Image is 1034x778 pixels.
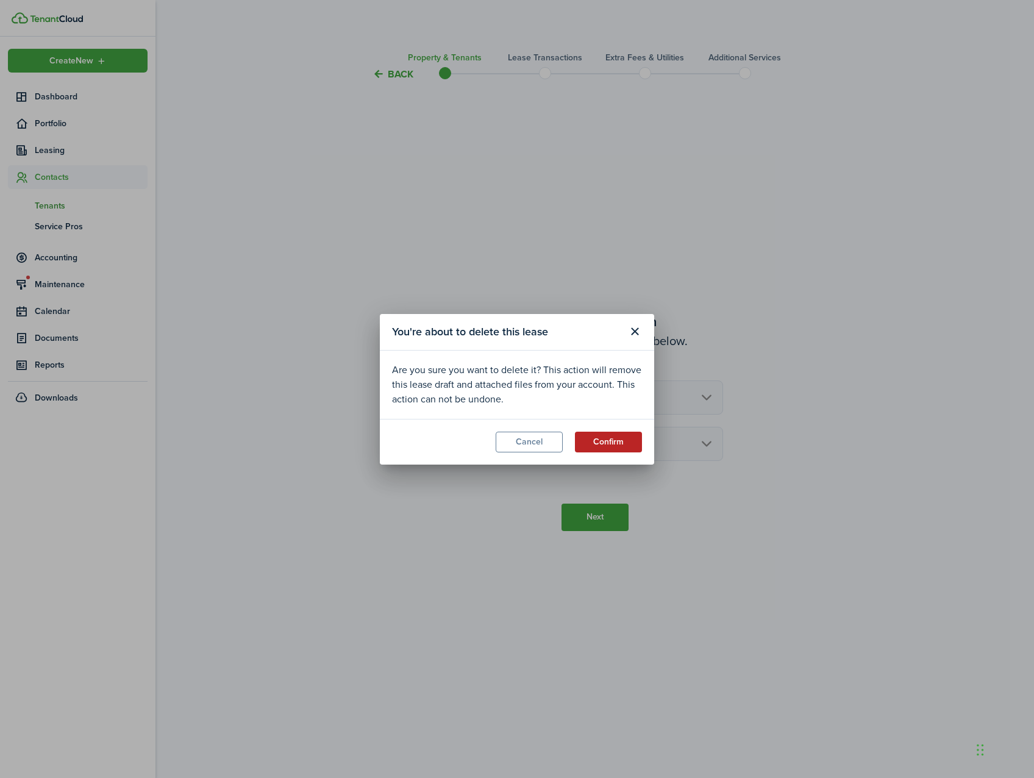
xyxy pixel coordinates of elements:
[977,732,984,768] div: Drag
[392,324,548,340] span: You're about to delete this lease
[392,363,642,407] div: Are you sure you want to delete it? This action will remove this lease draft and attached files f...
[496,432,563,452] button: Cancel
[575,432,642,452] button: Confirm
[624,321,645,342] button: Close modal
[973,719,1034,778] iframe: Chat Widget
